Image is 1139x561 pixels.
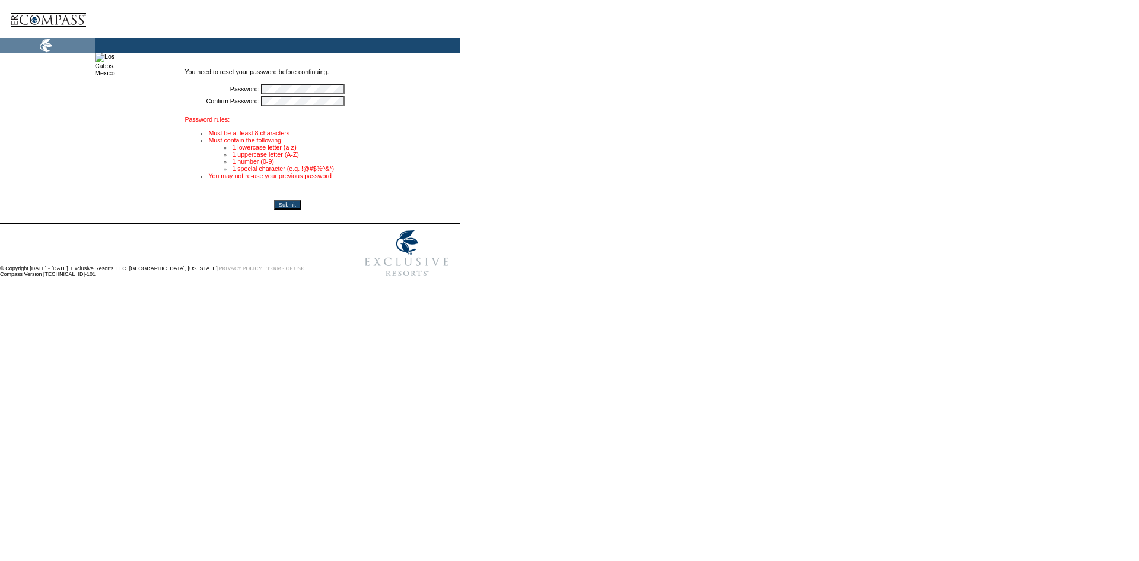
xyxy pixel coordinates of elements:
img: Los Cabos, Mexico [95,53,115,77]
img: Exclusive Resorts [354,224,460,283]
a: PRIVACY POLICY [219,265,262,271]
a: TERMS OF USE [267,265,304,271]
td: Password: [184,84,259,94]
font: Password rules: [184,116,230,123]
input: Submit [274,200,301,210]
font: 1 special character (e.g. !@#$%^&*) [232,165,334,172]
td: Confirm Password: [184,96,259,106]
font: 1 lowercase letter (a-z) [232,144,296,151]
font: 1 uppercase letter (A-Z) [232,151,299,158]
font: You may not re-use your previous password [208,172,332,179]
img: logoCompass.gif [9,3,87,38]
font: Must contain the following: [208,137,283,144]
font: 1 number (0-9) [232,158,273,165]
font: Must be at least 8 characters [208,129,289,137]
td: You need to reset your password before continuing. [184,68,390,83]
